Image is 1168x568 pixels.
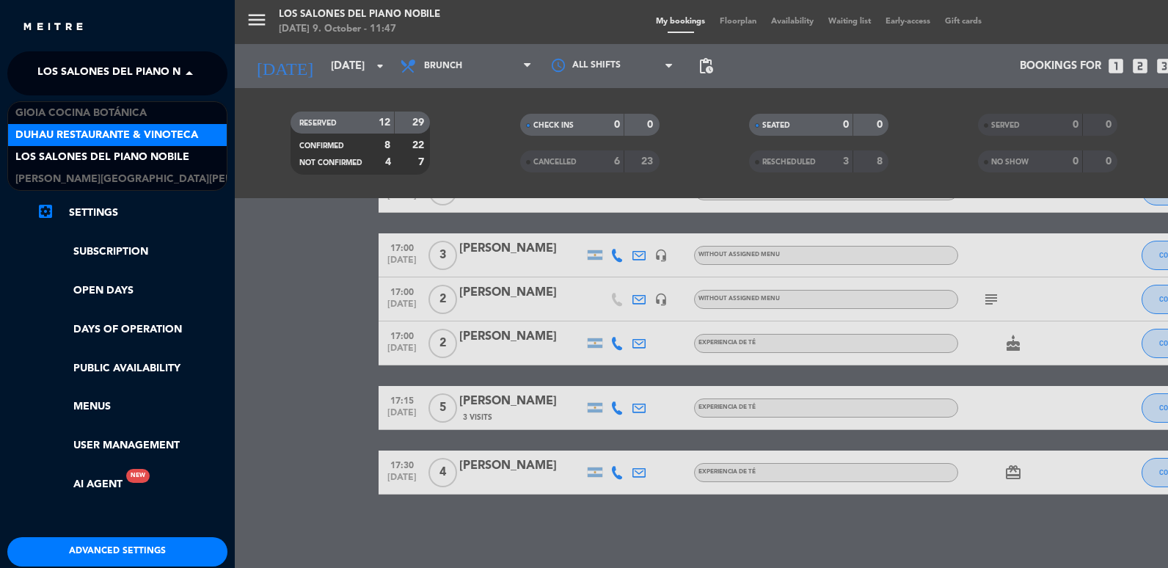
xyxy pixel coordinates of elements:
[126,469,150,483] div: New
[7,537,227,567] button: Advanced settings
[15,127,198,144] span: Duhau Restaurante & Vinoteca
[37,203,54,220] i: settings_applications
[37,283,227,299] a: Open Days
[37,244,227,261] a: Subscription
[22,22,84,33] img: MEITRE
[37,476,123,493] a: AI AgentNew
[37,360,227,377] a: Public availability
[15,171,406,188] span: [PERSON_NAME][GEOGRAPHIC_DATA][PERSON_NAME] [GEOGRAPHIC_DATA]
[37,204,227,222] a: Settings
[37,398,227,415] a: Menus
[15,105,147,122] span: Gioia Cocina Botánica
[37,437,227,454] a: User Management
[37,58,211,89] span: Los Salones del Piano Nobile
[15,149,189,166] span: Los Salones del Piano Nobile
[37,321,227,338] a: Days of operation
